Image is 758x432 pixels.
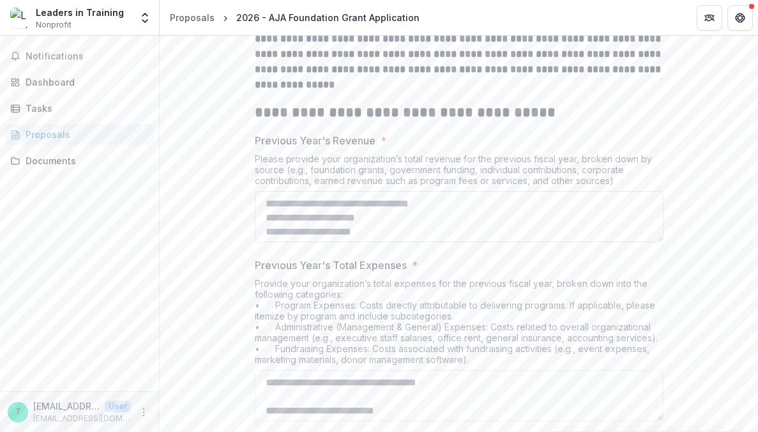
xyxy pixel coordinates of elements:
button: Get Help [727,5,753,31]
button: More [136,405,151,420]
span: Notifications [26,51,149,62]
span: Nonprofit [36,19,72,31]
nav: breadcrumb [165,8,425,27]
img: Leaders in Training [10,8,31,28]
button: Partners [697,5,722,31]
div: Proposals [170,11,215,24]
div: Provide your organization’s total expenses for the previous fiscal year, broken down into the fol... [255,278,663,370]
div: training@grantmesuccess.com [15,408,21,416]
button: Notifications [5,46,154,66]
p: [EMAIL_ADDRESS][DOMAIN_NAME] [33,399,100,413]
a: Proposals [165,8,220,27]
div: Leaders in Training [36,6,124,19]
div: Tasks [26,102,144,115]
div: 2026 - AJA Foundation Grant Application [236,11,420,24]
a: Dashboard [5,72,154,93]
a: Documents [5,150,154,171]
p: [EMAIL_ADDRESS][DOMAIN_NAME] [33,413,131,424]
div: Please provide your organization’s total revenue for the previous fiscal year, broken down by sou... [255,153,663,191]
button: Open entity switcher [136,5,154,31]
p: Previous Year's Total Expenses [255,258,407,273]
a: Tasks [5,98,154,119]
div: Dashboard [26,75,144,89]
div: Proposals [26,128,144,141]
a: Proposals [5,124,154,145]
p: User [105,401,131,412]
p: Previous Year's Revenue [255,133,375,148]
div: Documents [26,154,144,167]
